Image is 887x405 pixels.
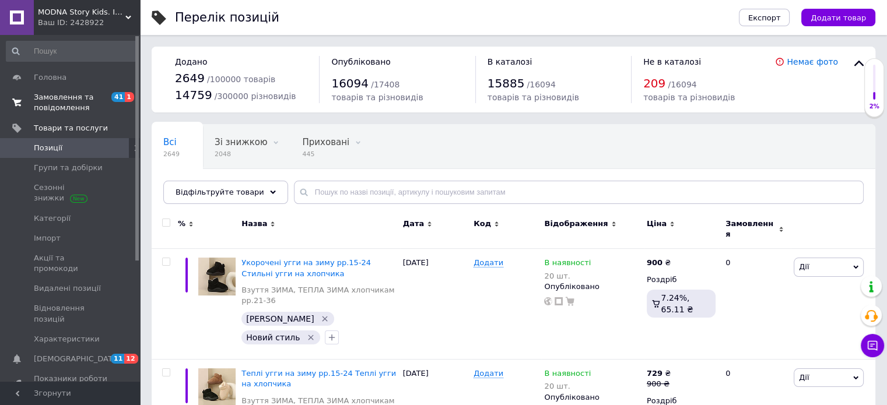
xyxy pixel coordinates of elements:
span: / 17408 [371,80,399,89]
span: Акції та промокоди [34,253,108,274]
span: В наявності [544,369,591,381]
span: В наявності [544,258,591,270]
span: 445 [302,150,349,159]
div: Ваш ID: 2428922 [38,17,140,28]
span: 15885 [488,76,525,90]
span: Дії [799,262,809,271]
span: 209 [643,76,665,90]
span: Імпорт [34,233,61,244]
div: ₴ [647,368,671,379]
span: 1 [125,92,134,102]
span: товарів та різновидів [488,93,579,102]
div: Роздріб [647,274,716,285]
span: Дата [403,219,425,229]
span: 41 [111,92,125,102]
b: 900 [647,258,662,267]
span: Додати товар [811,13,866,22]
span: Сезонні знижки [34,182,108,203]
span: товарів та різновидів [331,93,423,102]
span: [DEMOGRAPHIC_DATA] [34,354,120,364]
span: 12 [124,354,138,364]
span: Новий стиль [246,333,300,342]
div: Опубліковано [544,392,640,403]
div: [DATE] [400,249,471,360]
a: Укорочені угги на зиму рр.15-24 Стильні угги на хлопчика [241,258,371,277]
span: Всі [163,137,177,147]
span: Ціна [647,219,667,229]
span: Позиції [34,143,62,153]
span: Замовлення та повідомлення [34,92,108,113]
span: Опубліковано [331,57,391,66]
span: Назва [241,219,267,229]
span: Групи та добірки [34,163,103,173]
span: Товари та послуги [34,123,108,133]
span: Код [474,219,491,229]
span: [PERSON_NAME] [246,314,314,323]
span: Зі знижкою [215,137,267,147]
span: Приховані [302,137,349,147]
span: Додати [474,369,503,378]
span: / 16094 [527,80,555,89]
span: Видалені позиції [34,283,101,294]
b: 729 [647,369,662,378]
span: Відновлення позицій [34,303,108,324]
span: товарів та різновидів [643,93,735,102]
div: ₴ [647,258,671,268]
img: Укороченные угги на зиму рр.15-24 Стильные угги на мальчика [198,258,236,295]
span: Експорт [748,13,781,22]
span: 7.24%, 65.11 ₴ [661,293,693,314]
div: 20 шт. [544,382,591,390]
a: Теплі угги на зиму рр.15-24 Теплі угги на хлопчика [241,369,396,388]
span: Додано [175,57,207,66]
span: 2048 [215,150,267,159]
span: Додати [474,258,503,267]
button: Експорт [739,9,790,26]
span: Опубліковані [163,181,224,192]
span: / 100000 товарів [207,75,275,84]
svg: Видалити мітку [320,314,329,323]
input: Пошук [6,41,138,62]
span: 2649 [163,150,180,159]
input: Пошук по назві позиції, артикулу і пошуковим запитам [294,181,864,204]
span: Дії [799,373,809,382]
span: / 300000 різновидів [215,91,296,101]
div: Опубліковано [544,281,640,292]
span: В каталозі [488,57,532,66]
span: Головна [34,72,66,83]
svg: Видалити мітку [306,333,315,342]
span: 2649 [175,71,205,85]
span: Характеристики [34,334,100,344]
a: Взуття ЗИМА, ТЕПЛА ЗИМА хлопчикам рр.21-36 [241,285,397,306]
div: 2% [865,103,884,111]
span: % [178,219,185,229]
button: Чат з покупцем [861,334,884,357]
a: Немає фото [787,57,838,66]
span: 16094 [331,76,369,90]
span: Замовлення [725,219,776,240]
span: Відфільтруйте товари [176,188,264,196]
span: Показники роботи компанії [34,374,108,395]
span: MODNA Story Kids. Інтернет-магазин модного дитячого та підліткового одягу та взуття [38,7,125,17]
span: Не в каталозі [643,57,701,66]
span: 14759 [175,88,212,102]
button: Додати товар [801,9,875,26]
span: 11 [111,354,124,364]
span: Категорії [34,213,71,224]
div: Перелік позицій [175,12,279,24]
span: / 16094 [668,80,696,89]
span: Відображення [544,219,608,229]
div: 0 [718,249,791,360]
div: 900 ₴ [647,379,671,389]
div: 20 шт. [544,272,591,280]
